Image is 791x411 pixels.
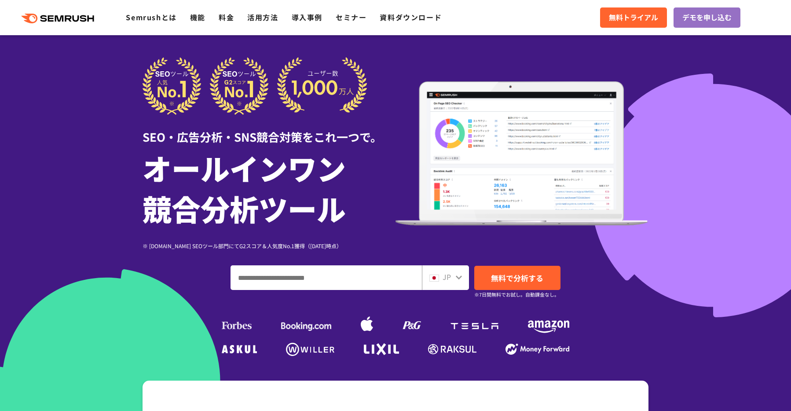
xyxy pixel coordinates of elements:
[682,12,732,23] span: デモを申し込む
[143,242,395,250] div: ※ [DOMAIN_NAME] SEOツール部門にてG2スコア＆人気度No.1獲得（[DATE]時点）
[474,266,560,290] a: 無料で分析する
[143,115,395,145] div: SEO・広告分析・SNS競合対策をこれ一つで。
[474,290,559,299] small: ※7日間無料でお試し。自動課金なし。
[336,12,366,22] a: セミナー
[190,12,205,22] a: 機能
[609,12,658,23] span: 無料トライアル
[380,12,442,22] a: 資料ダウンロード
[443,272,451,282] span: JP
[247,12,278,22] a: 活用方法
[219,12,234,22] a: 料金
[143,147,395,228] h1: オールインワン 競合分析ツール
[231,266,421,290] input: ドメイン、キーワードまたはURLを入力してください
[674,7,740,28] a: デモを申し込む
[491,272,543,283] span: 無料で分析する
[600,7,667,28] a: 無料トライアル
[292,12,322,22] a: 導入事例
[126,12,176,22] a: Semrushとは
